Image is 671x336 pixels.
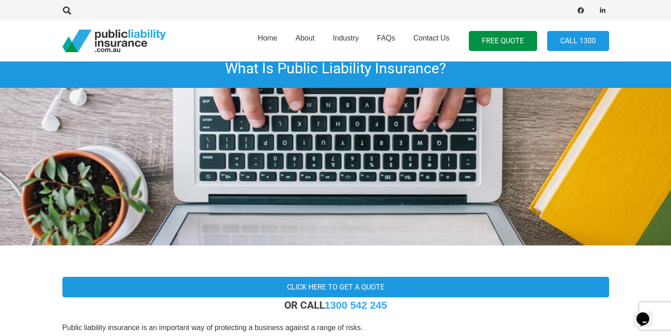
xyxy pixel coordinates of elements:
[323,18,368,64] a: Industry
[404,18,458,64] a: Contact Us
[547,31,609,51] a: Call 1300
[296,34,315,42] span: About
[249,18,287,64] a: Home
[377,34,395,42] span: FAQs
[333,34,359,42] span: Industry
[469,31,537,51] a: FREE QUOTE
[596,4,609,17] a: LinkedIn
[574,4,587,17] a: Facebook
[62,277,609,297] a: Click here to get a quote
[633,300,662,327] iframe: chat widget
[287,18,324,64] a: About
[325,300,387,311] a: 1300 542 245
[258,34,277,42] span: Home
[284,299,387,311] strong: OR CALL
[368,18,404,64] a: FAQs
[58,6,77,15] a: Search
[62,30,166,52] a: pli_logotransparent
[62,323,609,333] p: Public liability insurance is an important way of protecting a business against a range of risks.
[413,34,449,42] span: Contact Us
